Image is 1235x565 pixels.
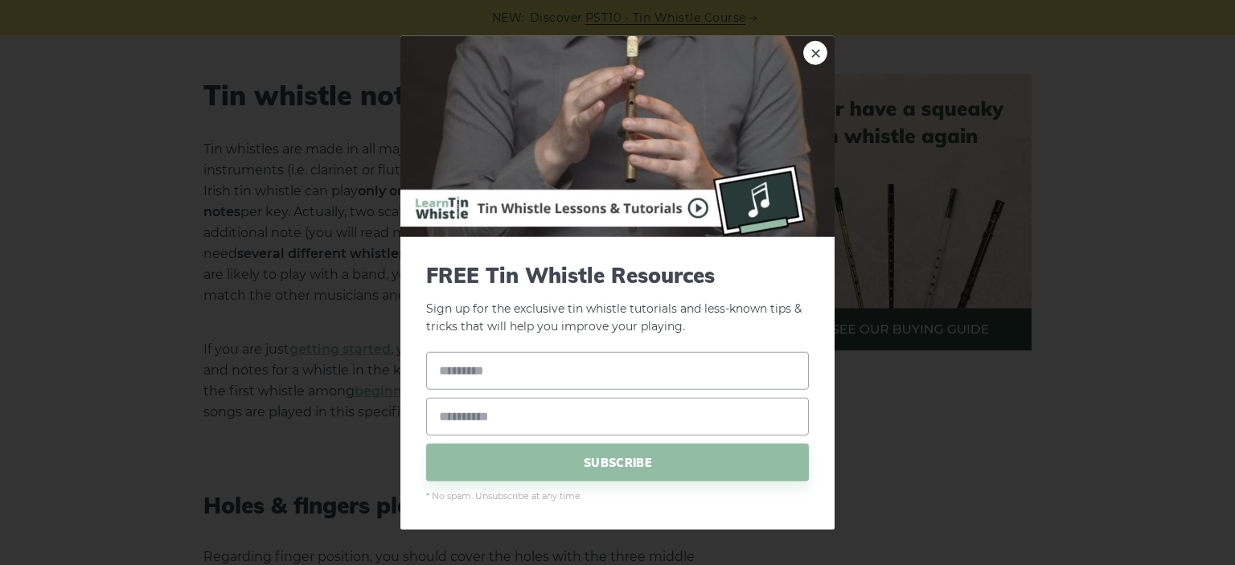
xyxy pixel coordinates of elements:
span: FREE Tin Whistle Resources [426,262,809,287]
p: Sign up for the exclusive tin whistle tutorials and less-known tips & tricks that will help you i... [426,262,809,336]
span: * No spam. Unsubscribe at any time. [426,489,809,504]
span: SUBSCRIBE [426,444,809,481]
img: Tin Whistle Buying Guide Preview [400,35,835,236]
a: × [803,40,827,64]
